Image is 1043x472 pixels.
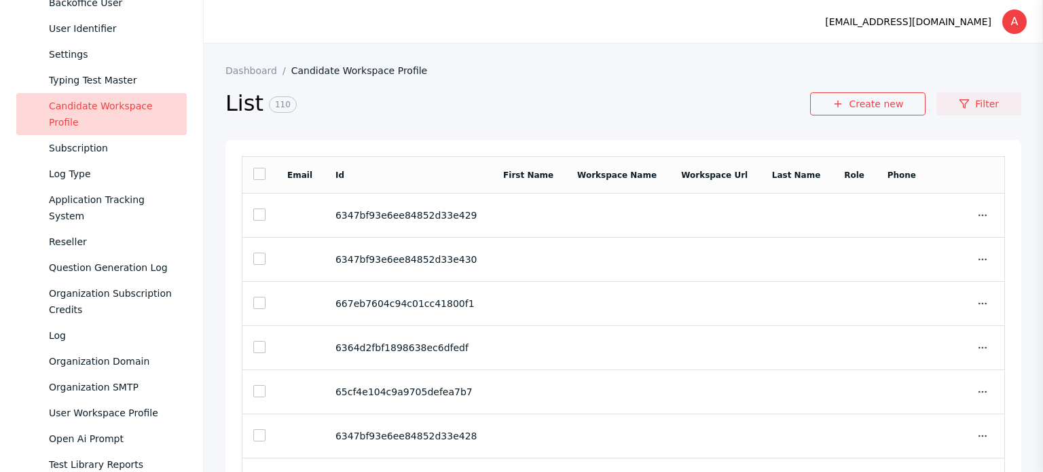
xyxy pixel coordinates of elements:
a: Phone [888,170,916,180]
a: Id [335,170,344,180]
div: Typing Test Master [49,72,176,88]
h2: List [225,90,810,118]
a: User Identifier [16,16,187,41]
td: Workspace Url [670,157,761,194]
a: User Workspace Profile [16,400,187,426]
section: 6364d2fbf1898638ec6dfedf [335,342,481,353]
a: Email [287,170,312,180]
div: Log Type [49,166,176,182]
span: 110 [269,96,297,113]
a: Reseller [16,229,187,255]
section: 6347bf93e6ee84852d33e428 [335,431,481,441]
div: User Identifier [49,20,176,37]
div: Reseller [49,234,176,250]
div: Log [49,327,176,344]
a: Role [844,170,864,180]
a: Candidate Workspace Profile [16,93,187,135]
a: Application Tracking System [16,187,187,229]
section: 65cf4e104c9a9705defea7b7 [335,386,481,397]
div: A [1002,10,1027,34]
div: Organization Domain [49,353,176,369]
td: Workspace Name [566,157,670,194]
section: 667eb7604c94c01cc41800f1 [335,298,481,309]
a: Question Generation Log [16,255,187,280]
div: Settings [49,46,176,62]
a: Settings [16,41,187,67]
a: Organization SMTP [16,374,187,400]
div: Organization Subscription Credits [49,285,176,318]
section: 6347bf93e6ee84852d33e430 [335,254,481,265]
a: Last Name [772,170,821,180]
div: Organization SMTP [49,379,176,395]
a: Organization Subscription Credits [16,280,187,323]
a: Candidate Workspace Profile [291,65,439,76]
a: Subscription [16,135,187,161]
a: Create new [810,92,926,115]
div: Open Ai Prompt [49,431,176,447]
section: 6347bf93e6ee84852d33e429 [335,210,481,221]
div: Application Tracking System [49,192,176,224]
a: First Name [503,170,553,180]
a: Open Ai Prompt [16,426,187,452]
a: Organization Domain [16,348,187,374]
a: Log [16,323,187,348]
div: Question Generation Log [49,259,176,276]
div: Candidate Workspace Profile [49,98,176,130]
div: Subscription [49,140,176,156]
a: Filter [936,92,1021,115]
a: Dashboard [225,65,291,76]
a: Log Type [16,161,187,187]
div: User Workspace Profile [49,405,176,421]
div: [EMAIL_ADDRESS][DOMAIN_NAME] [825,14,991,30]
a: Typing Test Master [16,67,187,93]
